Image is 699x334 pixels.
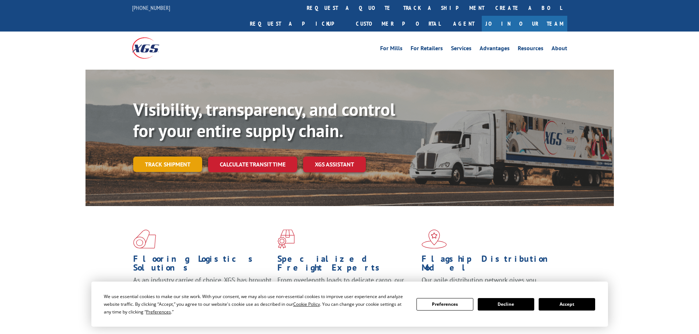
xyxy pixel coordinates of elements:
[133,254,272,276] h1: Flooring Logistics Solutions
[133,157,202,172] a: Track shipment
[380,45,403,54] a: For Mills
[293,301,320,307] span: Cookie Policy
[451,45,472,54] a: Services
[104,293,408,316] div: We use essential cookies to make our site work. With your consent, we may also use non-essential ...
[208,157,297,172] a: Calculate transit time
[422,276,557,293] span: Our agile distribution network gives you nationwide inventory management on demand.
[133,98,395,142] b: Visibility, transparency, and control for your entire supply chain.
[303,157,366,172] a: XGS ASSISTANT
[277,276,416,308] p: From overlength loads to delicate cargo, our experienced staff knows the best way to move your fr...
[446,16,482,32] a: Agent
[482,16,567,32] a: Join Our Team
[91,282,608,327] div: Cookie Consent Prompt
[478,298,534,311] button: Decline
[277,254,416,276] h1: Specialized Freight Experts
[133,230,156,249] img: xgs-icon-total-supply-chain-intelligence-red
[518,45,543,54] a: Resources
[277,230,295,249] img: xgs-icon-focused-on-flooring-red
[350,16,446,32] a: Customer Portal
[133,276,272,302] span: As an industry carrier of choice, XGS has brought innovation and dedication to flooring logistics...
[146,309,171,315] span: Preferences
[422,230,447,249] img: xgs-icon-flagship-distribution-model-red
[132,4,170,11] a: [PHONE_NUMBER]
[422,254,560,276] h1: Flagship Distribution Model
[551,45,567,54] a: About
[244,16,350,32] a: Request a pickup
[416,298,473,311] button: Preferences
[539,298,595,311] button: Accept
[480,45,510,54] a: Advantages
[411,45,443,54] a: For Retailers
